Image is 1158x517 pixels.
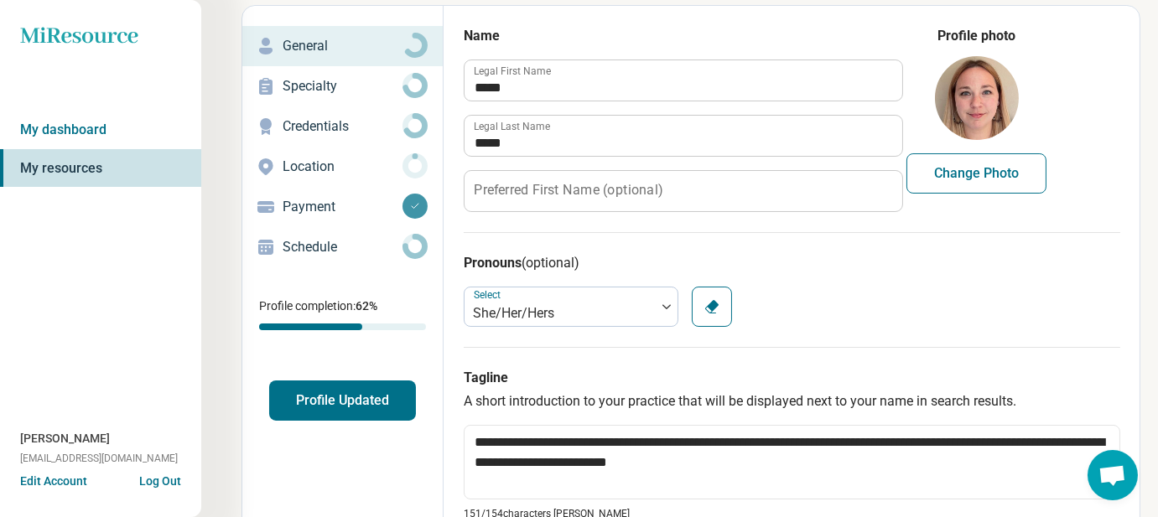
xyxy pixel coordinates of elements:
h3: Tagline [464,368,1120,388]
div: Profile completion [259,323,426,330]
span: (optional) [522,255,579,271]
label: Legal Last Name [474,121,550,132]
label: Select [474,289,504,301]
label: Preferred First Name (optional) [474,184,662,197]
a: General [242,26,443,66]
a: Schedule [242,227,443,267]
button: Profile Updated [269,380,416,421]
a: Credentials [242,106,443,147]
h3: Name [464,26,901,46]
label: Legal First Name [474,66,551,76]
p: Location [283,157,402,177]
span: 62 % [356,299,377,313]
p: Specialty [283,76,402,96]
span: [PERSON_NAME] [20,430,110,447]
p: Credentials [283,116,402,137]
button: Edit Account [20,473,87,490]
div: Profile completion: [242,287,443,340]
div: Open chat [1088,450,1138,500]
a: Location [242,147,443,187]
h3: Pronouns [464,253,1120,273]
button: Log Out [139,473,181,486]
button: Change Photo [906,153,1046,194]
a: Payment [242,187,443,227]
img: avatar image [935,56,1019,140]
legend: Profile photo [937,26,1015,46]
div: She/Her/Hers [473,303,647,323]
p: General [283,36,402,56]
p: Payment [283,197,402,217]
a: Specialty [242,66,443,106]
p: A short introduction to your practice that will be displayed next to your name in search results. [464,391,1120,411]
span: [EMAIL_ADDRESS][DOMAIN_NAME] [20,451,178,466]
p: Schedule [283,237,402,257]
